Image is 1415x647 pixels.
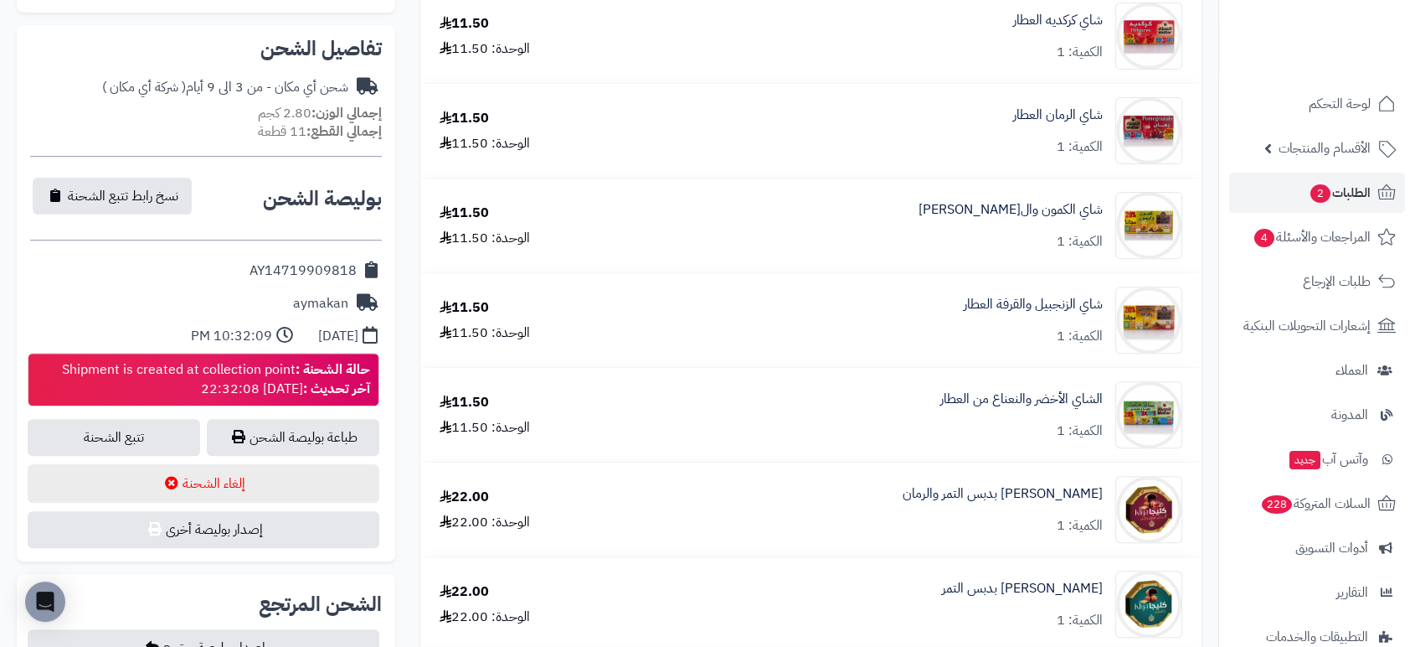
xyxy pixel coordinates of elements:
[1057,137,1103,157] div: الكمية: 1
[1116,381,1181,448] img: 1735152492-Alattar%20Green%20Tea%20and%20Mint-90x90.jpg
[28,419,200,456] a: تتبع الشحنة
[1116,476,1181,543] img: 1736311343-Klija%20With%20Pome%20$%20date%20Syrup-90x90.jpg
[102,78,348,97] div: شحن أي مكان - من 3 الى 9 أيام
[1116,3,1181,70] img: 1735151917-Alattar%20Karkade-90x90.jpg
[191,327,272,346] div: 10:32:09 PM
[1253,225,1371,249] span: المراجعات والأسئلة
[1309,181,1371,204] span: الطلبات
[1116,192,1181,259] img: 1735152203-Alattar%20Cumin%20and%20Lemon-90x90.jpg
[1229,173,1405,213] a: الطلبات2
[903,484,1103,504] a: [PERSON_NAME] بدبس التمر والرمان
[28,511,379,548] button: إصدار بوليصة أخرى
[940,390,1103,409] a: الشاي الأخضر والنعناع من العطار
[306,122,382,142] strong: إجمالي القطع:
[1229,395,1405,435] a: المدونة
[1057,43,1103,62] div: الكمية: 1
[440,109,489,128] div: 11.50
[1310,184,1330,203] span: 2
[440,393,489,412] div: 11.50
[942,579,1103,598] a: [PERSON_NAME] بدبس التمر
[440,204,489,223] div: 11.50
[303,379,370,399] strong: آخر تحديث :
[1229,350,1405,391] a: العملاء
[1229,484,1405,524] a: السلات المتروكة228
[1013,106,1103,125] a: شاي الرمان العطار
[311,103,382,123] strong: إجمالي الوزن:
[258,122,382,142] small: 11 قطعة
[440,488,489,507] div: 22.00
[1335,359,1368,382] span: العملاء
[1116,97,1181,164] img: 1735152076-Alattar%20Pomegranate-90x90.jpg
[1288,448,1368,471] span: وآتس آب
[1057,232,1103,251] div: الكمية: 1
[440,39,530,59] div: الوحدة: 11.50
[1057,611,1103,630] div: الكمية: 1
[33,178,192,215] button: نسخ رابط تتبع الشحنة
[440,323,530,343] div: الوحدة: 11.50
[258,103,382,123] small: 2.80 كجم
[1295,536,1368,560] span: أدوات التسويق
[1260,492,1371,515] span: السلات المتروكة
[1229,439,1405,479] a: وآتس آبجديد
[30,39,382,59] h2: تفاصيل الشحن
[62,360,370,399] div: Shipment is created at collection point [DATE] 22:32:08
[1331,403,1368,427] span: المدونة
[440,298,489,318] div: 11.50
[1229,84,1405,124] a: لوحة التحكم
[25,582,65,622] div: Open Intercom Messenger
[440,582,489,602] div: 22.00
[964,295,1103,314] a: شاي الزنجبيل والقرفة العطار
[1229,306,1405,346] a: إشعارات التحويلات البنكية
[1116,287,1181,354] img: 1735152334-Alattar%20Ginger%20and%20Cinammon-90x90.jpg
[918,200,1103,220] a: شاي الكمون وال[PERSON_NAME]
[1279,137,1371,160] span: الأقسام والمنتجات
[440,134,530,153] div: الوحدة: 11.50
[68,186,178,206] span: نسخ رابط تتبع الشحنة
[1229,217,1405,257] a: المراجعات والأسئلة4
[318,327,358,346] div: [DATE]
[102,77,186,97] span: ( شركة أي مكان )
[250,261,357,281] div: AY14719909818
[263,189,382,209] h2: بوليصة الشحن
[1289,451,1320,469] span: جديد
[1013,11,1103,30] a: شاي كركديه العطار
[440,229,530,248] div: الوحدة: 11.50
[1057,422,1103,441] div: الكمية: 1
[296,360,370,380] strong: حالة الشحنة :
[1057,516,1103,536] div: الكمية: 1
[28,464,379,503] button: إلغاء الشحنة
[1229,572,1405,613] a: التقارير
[207,419,379,456] a: طباعة بوليصة الشحن
[440,608,530,627] div: الوحدة: 22.00
[1243,314,1371,338] span: إشعارات التحويلات البنكية
[1336,581,1368,604] span: التقارير
[1229,261,1405,302] a: طلبات الإرجاع
[1303,270,1371,293] span: طلبات الإرجاع
[1309,92,1371,116] span: لوحة التحكم
[1229,528,1405,568] a: أدوات التسويق
[440,418,530,437] div: الوحدة: 11.50
[259,594,382,614] h2: الشحن المرتجع
[440,14,489,34] div: 11.50
[293,294,348,313] div: aymakan
[1254,229,1274,247] span: 4
[1116,571,1181,638] img: 1736311728-Klija%20With%20date%20Syrup-90x90.jpg
[440,513,530,532] div: الوحدة: 22.00
[1262,495,1292,514] span: 228
[1057,327,1103,346] div: الكمية: 1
